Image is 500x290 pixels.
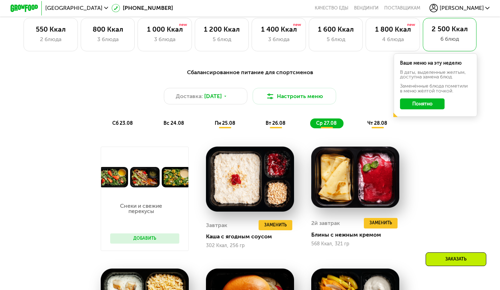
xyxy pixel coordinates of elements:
div: 1 800 Ккал [373,25,413,34]
div: Заказать [426,252,486,266]
div: 1 200 Ккал [202,25,242,34]
div: 5 блюд [316,35,356,44]
div: поставщикам [384,5,420,11]
button: Заменить [259,220,292,231]
div: 302 Ккал, 256 гр [206,243,294,249]
div: 2 500 Ккал [430,25,469,33]
div: 1 600 Ккал [316,25,356,34]
div: 1 000 Ккал [145,25,185,34]
div: Блины с нежным кремом [311,231,405,238]
span: [DATE] [204,92,222,101]
span: сб 23.08 [112,120,133,126]
span: Доставка: [176,92,203,101]
div: 1 400 Ккал [259,25,299,34]
div: 3 блюда [88,35,128,44]
div: Каша с ягодным соусом [206,233,300,240]
span: вт 26.08 [266,120,285,126]
a: Вендинги [354,5,379,11]
div: 6 блюд [430,35,469,43]
div: 4 блюда [373,35,413,44]
div: 2 блюда [31,35,71,44]
div: 3 блюда [259,35,299,44]
div: 800 Ккал [88,25,128,34]
span: Заменить [369,220,392,227]
span: ср 27.08 [316,120,336,126]
div: 550 Ккал [31,25,71,34]
span: Заменить [264,222,287,229]
div: Сбалансированное питание для спортсменов [45,68,456,77]
div: Ваше меню на эту неделю [400,61,471,66]
span: [PERSON_NAME] [440,5,484,11]
span: [GEOGRAPHIC_DATA] [45,5,102,11]
button: Добавить [110,233,179,244]
p: Снеки и свежие перекусы [110,203,172,214]
div: Заменённые блюда пометили в меню жёлтой точкой. [400,84,471,94]
div: 5 блюд [202,35,242,44]
div: 3 блюда [145,35,185,44]
a: Качество еды [315,5,348,11]
div: 568 Ккал, 321 гр [311,241,399,247]
button: Заменить [364,218,398,228]
button: Понятно [400,98,445,110]
span: вс 24.08 [164,120,184,126]
button: Настроить меню [253,88,336,105]
div: В даты, выделенные желтым, доступна замена блюд. [400,70,471,80]
div: 2й завтрак [311,218,340,228]
a: [PHONE_NUMBER] [112,4,173,12]
div: Завтрак [206,220,227,231]
span: пн 25.08 [215,120,235,126]
span: чт 28.08 [367,120,387,126]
